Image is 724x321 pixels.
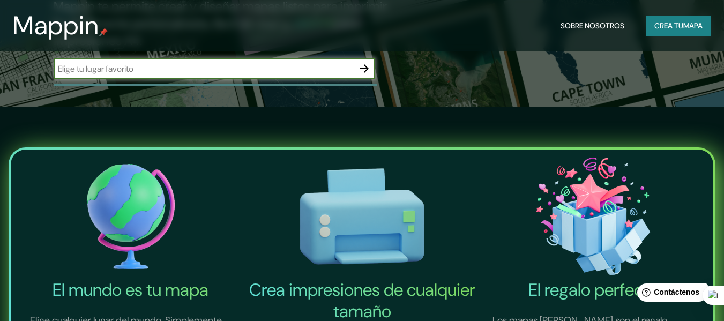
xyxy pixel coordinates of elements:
font: Crea tu [654,21,683,31]
font: Sobre nosotros [561,21,624,31]
font: El regalo perfecto [528,279,659,301]
iframe: Lanzador de widgets de ayuda [629,279,712,309]
font: Mappin [13,9,99,42]
img: pin de mapeo [99,28,108,36]
button: Sobre nosotros [556,16,629,36]
font: El mundo es tu mapa [53,279,208,301]
button: Crea tumapa [646,16,711,36]
img: El mundo es tu icono de mapa [17,154,244,279]
img: El icono del regalo perfecto [480,154,707,279]
font: mapa [683,21,703,31]
img: Crea impresiones de cualquier tamaño-icono [249,154,476,279]
input: Elige tu lugar favorito [54,63,354,75]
